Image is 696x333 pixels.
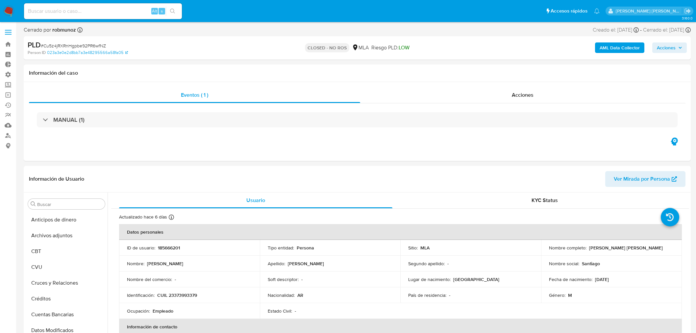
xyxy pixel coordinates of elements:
[25,259,108,275] button: CVU
[37,201,102,207] input: Buscar
[568,292,572,298] p: M
[512,91,534,99] span: Acciones
[28,39,41,50] b: PLD
[295,308,296,314] p: -
[268,276,299,282] p: Soft descriptor :
[25,212,108,228] button: Anticipos de dinero
[551,8,587,14] span: Accesos rápidos
[25,275,108,291] button: Cruces y Relaciones
[297,245,314,251] p: Persona
[268,292,295,298] p: Nacionalidad :
[600,42,640,53] b: AML Data Collector
[549,276,592,282] p: Fecha de nacimiento :
[268,261,285,267] p: Apellido :
[41,42,106,49] span: # Cu5z4jRXRnHgpbe92PR6wfNZ
[640,26,642,34] span: -
[147,261,183,267] p: [PERSON_NAME]
[408,245,418,251] p: Sitio :
[399,44,410,51] span: LOW
[532,196,558,204] span: KYC Status
[157,292,197,298] p: CUIL 23373993379
[549,261,579,267] p: Nombre social :
[589,245,663,251] p: [PERSON_NAME] [PERSON_NAME]
[25,307,108,322] button: Cuentas Bancarias
[420,245,430,251] p: MLA
[643,26,691,34] div: Cerrado el: [DATE]
[24,7,182,15] input: Buscar usuario o caso...
[408,261,445,267] p: Segundo apellido :
[616,8,682,14] p: mercedes.medrano@mercadolibre.com
[447,261,449,267] p: -
[127,245,155,251] p: ID de usuario :
[119,224,682,240] th: Datos personales
[25,228,108,243] button: Archivos adjuntos
[268,245,294,251] p: Tipo entidad :
[549,245,586,251] p: Nombre completo :
[47,50,128,56] a: 023a3e0e2d8bb7a3e48295566a58fa05
[297,292,303,298] p: AR
[25,243,108,259] button: CBT
[119,214,167,220] p: Actualizado hace 6 días
[152,8,157,14] span: Alt
[127,308,150,314] p: Ocupación :
[408,276,451,282] p: Lugar de nacimiento :
[37,112,678,127] div: MANUAL (1)
[371,44,410,51] span: Riesgo PLD:
[595,276,609,282] p: [DATE]
[408,292,446,298] p: País de residencia :
[684,8,691,14] a: Salir
[161,8,163,14] span: s
[31,201,36,207] button: Buscar
[301,276,303,282] p: -
[595,42,644,53] button: AML Data Collector
[449,292,450,298] p: -
[29,70,685,76] h1: Información del caso
[51,26,76,34] b: robmunoz
[25,291,108,307] button: Créditos
[181,91,208,99] span: Eventos ( 1 )
[127,292,155,298] p: Identificación :
[288,261,324,267] p: [PERSON_NAME]
[594,8,600,14] a: Notificaciones
[175,276,176,282] p: -
[614,171,670,187] span: Ver Mirada por Persona
[605,171,685,187] button: Ver Mirada por Persona
[352,44,369,51] div: MLA
[153,308,173,314] p: Empleado
[549,292,565,298] p: Género :
[28,50,46,56] b: Person ID
[305,43,349,52] p: CLOSED - NO ROS
[158,245,180,251] p: 185666201
[593,26,639,34] div: Creado el: [DATE]
[652,42,687,53] button: Acciones
[453,276,499,282] p: [GEOGRAPHIC_DATA]
[29,176,84,182] h1: Información de Usuario
[582,261,600,267] p: Santiago
[24,26,76,34] span: Cerrado por
[166,7,179,16] button: search-icon
[127,276,172,282] p: Nombre del comercio :
[127,261,144,267] p: Nombre :
[657,42,676,53] span: Acciones
[268,308,292,314] p: Estado Civil :
[246,196,265,204] span: Usuario
[53,116,85,123] h3: MANUAL (1)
